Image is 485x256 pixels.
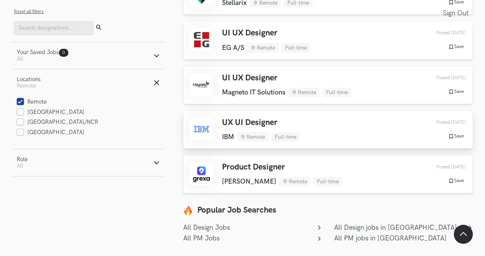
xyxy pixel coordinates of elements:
[222,44,244,52] li: EG A/S
[17,49,68,56] div: Your Saved Jobs
[237,132,268,142] li: Remote
[271,132,300,142] li: Full-time
[183,111,473,149] a: UX UI Designer IBM Remote Full-time Posted [DATE] Save
[222,118,300,128] h3: UX UI Designer
[17,76,41,83] div: Locations
[323,88,351,97] li: Full-time
[62,50,65,56] span: 0
[12,42,164,69] button: Your Saved Jobs0 All
[222,162,342,172] h3: Product Designer
[183,66,473,104] a: UI UX Designer Magneto IT Solutions Remote Full-time Posted [DATE] Save
[222,178,276,186] li: [PERSON_NAME]
[12,69,164,96] button: LocationsRemote
[282,43,310,53] li: Full-time
[12,149,164,176] button: RoleAll
[14,9,44,14] button: Reset all filters
[418,30,466,36] div: 04th Aug
[222,133,234,141] li: IBM
[288,88,320,97] li: Remote
[12,96,164,149] div: LocationsRemote
[446,88,466,95] button: Save
[443,5,473,22] a: Sign Out
[17,163,23,169] span: All
[183,155,473,193] a: Product Designer [PERSON_NAME] Remote Full-time Posted [DATE] Save
[279,177,311,186] li: Remote
[334,222,473,233] a: All Design jobs in [GEOGRAPHIC_DATA]
[17,129,84,137] label: [GEOGRAPHIC_DATA]
[222,88,285,96] li: Magneto IT Solutions
[17,109,84,117] label: [GEOGRAPHIC_DATA]
[418,75,466,81] div: 03rd Aug
[183,222,322,233] a: All Design Jobs
[17,56,23,62] span: All
[14,21,94,35] input: Search
[418,120,466,125] div: 30th Jul
[17,83,36,89] span: Remote
[222,28,310,38] h3: UI UX Designer
[222,73,351,83] h3: UI UX Designer
[314,177,342,186] li: Full-time
[17,118,98,126] label: [GEOGRAPHIC_DATA]/NCR
[446,178,466,184] button: Save
[17,156,28,163] div: Role
[446,133,466,140] button: Save
[183,205,473,215] h1: Popular Job Searches
[446,43,466,50] button: Save
[247,43,279,53] li: Remote
[334,233,473,244] a: All PM jobs in [GEOGRAPHIC_DATA]
[17,98,47,106] label: Remote
[183,206,193,215] img: fire.png
[418,164,466,170] div: 30th Jul
[183,233,322,244] a: All PM Jobs
[183,21,473,59] a: UI UX Designer EG A/S Remote Full-time Posted [DATE] Save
